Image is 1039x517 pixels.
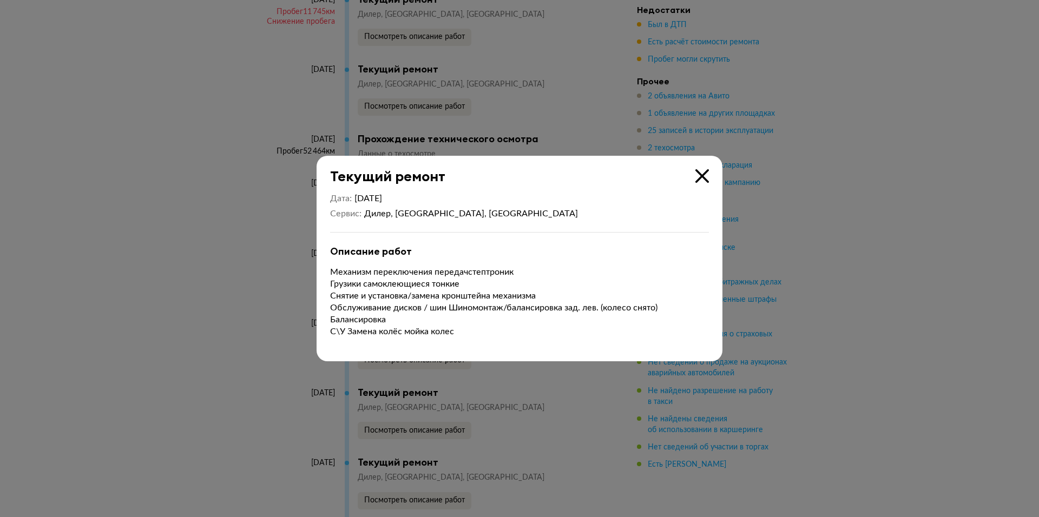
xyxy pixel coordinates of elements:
dt: Сервис [330,208,361,219]
dt: Дата [330,193,352,204]
div: Дилер, [GEOGRAPHIC_DATA], [GEOGRAPHIC_DATA] [364,208,578,219]
div: Описание работ [330,246,709,257]
div: Текущий ремонт [317,156,709,184]
div: [DATE] [354,193,578,204]
p: Механизм переключения передачстептроник Грузики самоклеющиеся тонкие Снятие и установка/замена кр... [330,266,709,337]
